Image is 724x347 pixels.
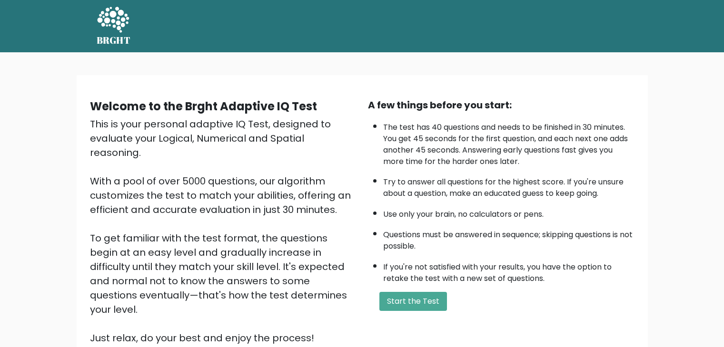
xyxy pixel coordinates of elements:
[383,172,635,199] li: Try to answer all questions for the highest score. If you're unsure about a question, make an edu...
[97,35,131,46] h5: BRGHT
[90,117,357,345] div: This is your personal adaptive IQ Test, designed to evaluate your Logical, Numerical and Spatial ...
[90,98,317,114] b: Welcome to the Brght Adaptive IQ Test
[383,224,635,252] li: Questions must be answered in sequence; skipping questions is not possible.
[368,98,635,112] div: A few things before you start:
[383,257,635,284] li: If you're not satisfied with your results, you have the option to retake the test with a new set ...
[383,117,635,167] li: The test has 40 questions and needs to be finished in 30 minutes. You get 45 seconds for the firs...
[379,292,447,311] button: Start the Test
[383,204,635,220] li: Use only your brain, no calculators or pens.
[97,4,131,48] a: BRGHT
